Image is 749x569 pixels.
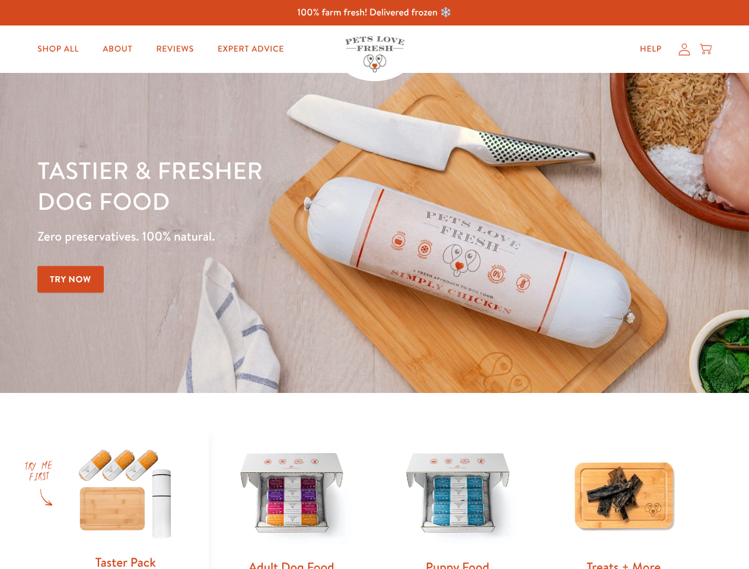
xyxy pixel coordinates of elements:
img: Pets Love Fresh [345,36,404,72]
a: Shop All [28,37,88,61]
a: About [93,37,142,61]
a: Help [630,37,671,61]
p: Zero preservatives. 100% natural. [37,226,487,247]
h1: Tastier & fresher dog food [37,155,487,216]
a: Try Now [37,266,104,293]
a: Expert Advice [208,37,294,61]
a: Reviews [146,37,203,61]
